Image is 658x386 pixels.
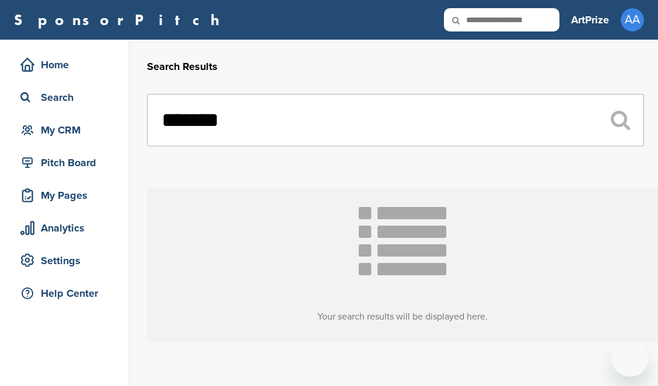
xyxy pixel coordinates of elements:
a: Help Center [12,280,117,307]
div: Help Center [17,283,117,304]
h3: Your search results will be displayed here. [147,310,658,324]
a: Search [12,84,117,111]
a: Home [12,51,117,78]
div: My Pages [17,185,117,206]
div: My CRM [17,120,117,141]
a: Pitch Board [12,149,117,176]
a: SponsorPitch [14,12,227,27]
div: Settings [17,250,117,271]
div: Home [17,54,117,75]
span: AA [621,8,644,31]
h2: Search Results [147,59,644,75]
a: Analytics [12,215,117,241]
div: Pitch Board [17,152,117,173]
a: Settings [12,247,117,274]
a: My CRM [12,117,117,143]
a: My Pages [12,182,117,209]
a: ArtPrize [571,7,609,33]
div: Analytics [17,217,117,238]
h3: ArtPrize [571,12,609,28]
div: Search [17,87,117,108]
iframe: Button to launch messaging window [611,339,649,377]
